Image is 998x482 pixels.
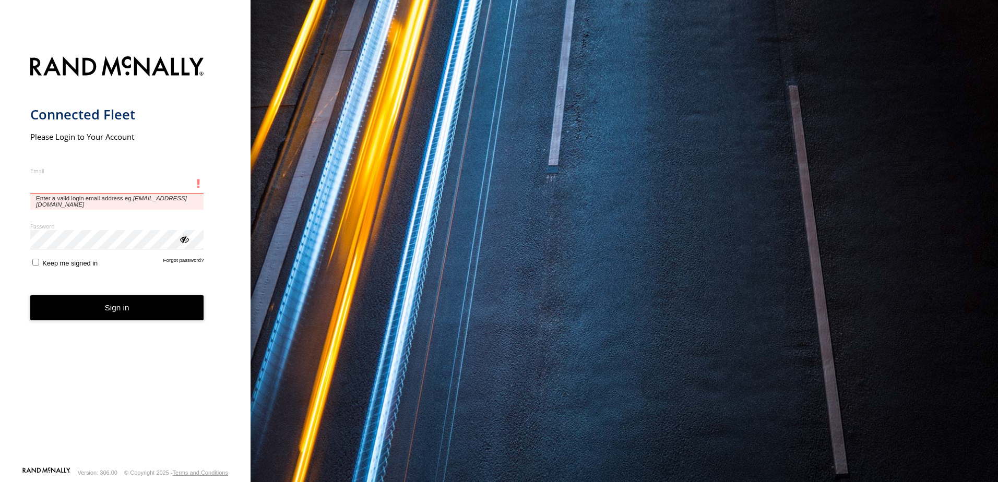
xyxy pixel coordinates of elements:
[30,50,221,466] form: main
[30,222,204,230] label: Password
[30,194,204,210] span: Enter a valid login email address eg.
[32,259,39,266] input: Keep me signed in
[124,469,228,476] div: © Copyright 2025 -
[78,469,117,476] div: Version: 306.00
[42,259,98,267] span: Keep me signed in
[30,54,204,81] img: Rand McNally
[22,467,70,478] a: Visit our Website
[30,106,204,123] h1: Connected Fleet
[30,167,204,175] label: Email
[173,469,228,476] a: Terms and Conditions
[179,234,189,244] div: ViewPassword
[30,295,204,321] button: Sign in
[30,131,204,142] h2: Please Login to Your Account
[36,195,187,208] em: [EMAIL_ADDRESS][DOMAIN_NAME]
[163,257,204,267] a: Forgot password?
